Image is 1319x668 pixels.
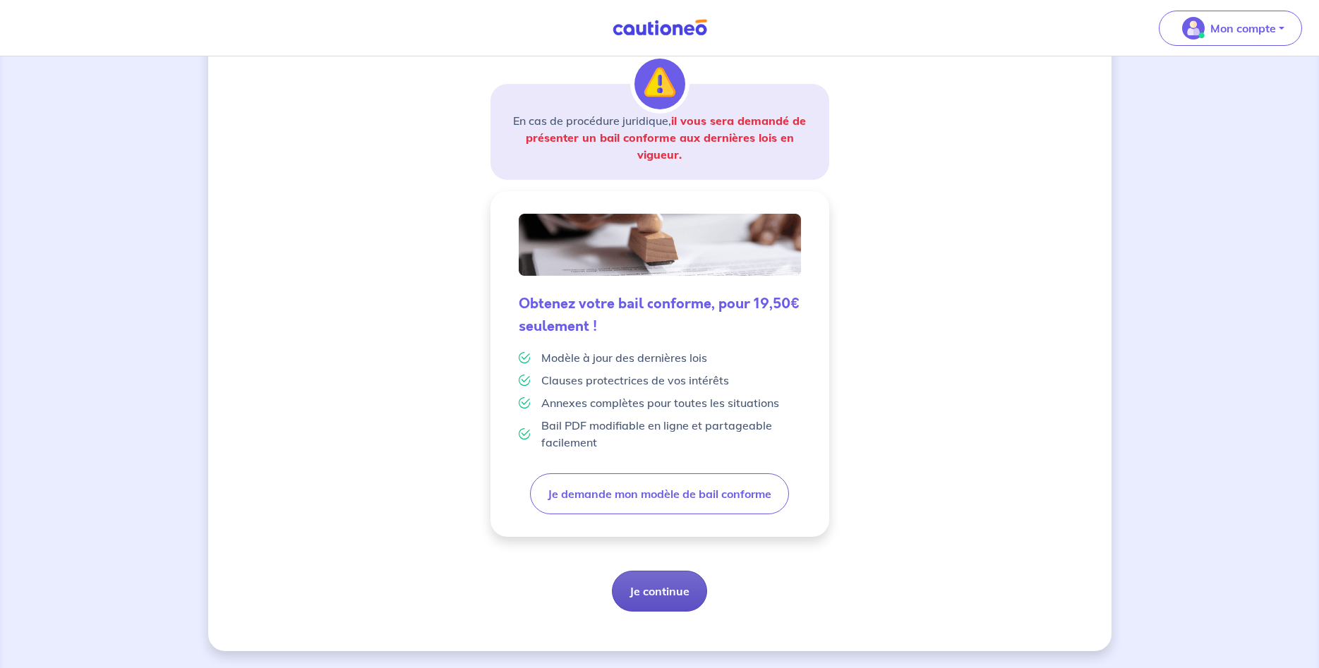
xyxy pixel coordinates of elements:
p: Clauses protectrices de vos intérêts [541,372,729,389]
img: illu_account_valid_menu.svg [1182,17,1205,40]
strong: il vous sera demandé de présenter un bail conforme aux dernières lois en vigueur. [526,114,807,162]
p: Mon compte [1210,20,1276,37]
h5: Obtenez votre bail conforme, pour 19,50€ seulement ! [519,293,801,338]
img: illu_alert.svg [634,59,685,109]
button: illu_account_valid_menu.svgMon compte [1159,11,1302,46]
p: Annexes complètes pour toutes les situations [541,394,779,411]
img: valid-lease.png [519,214,801,276]
img: Cautioneo [607,19,713,37]
p: En cas de procédure juridique, [507,112,812,163]
button: Je demande mon modèle de bail conforme [530,473,789,514]
p: Modèle à jour des dernières lois [541,349,707,366]
button: Je continue [612,571,707,612]
p: Bail PDF modifiable en ligne et partageable facilement [541,417,801,451]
